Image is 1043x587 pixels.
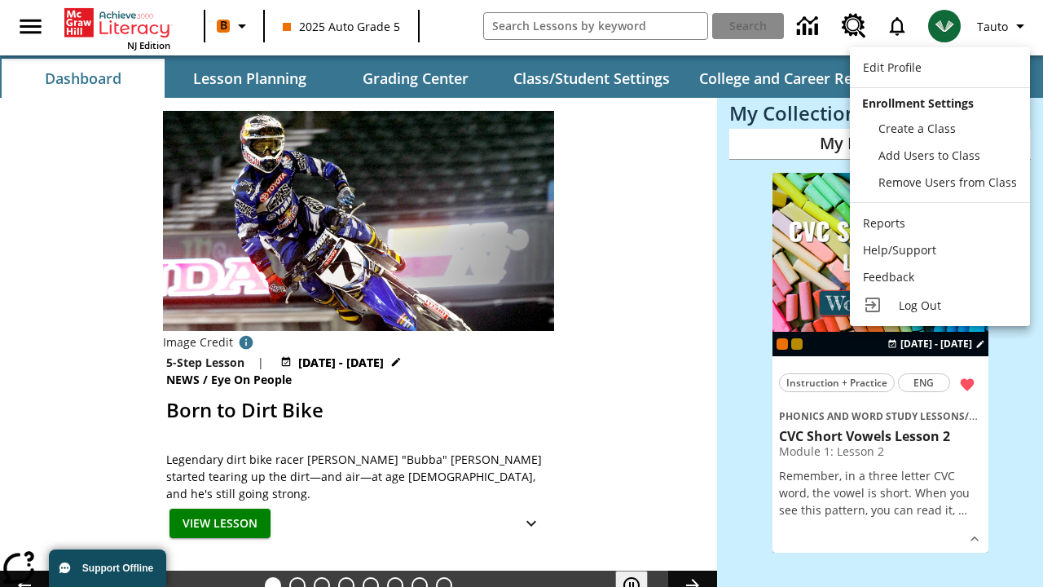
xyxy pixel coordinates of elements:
span: Feedback [863,269,914,285]
span: Remove Users from Class [878,174,1017,190]
span: Edit Profile [863,60,922,75]
span: Enrollment Settings [862,95,974,111]
span: Add Users to Class [878,148,980,163]
span: Reports [863,215,905,231]
span: Help/Support [863,242,936,258]
span: Log Out [899,298,941,313]
span: Create a Class [878,121,956,136]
